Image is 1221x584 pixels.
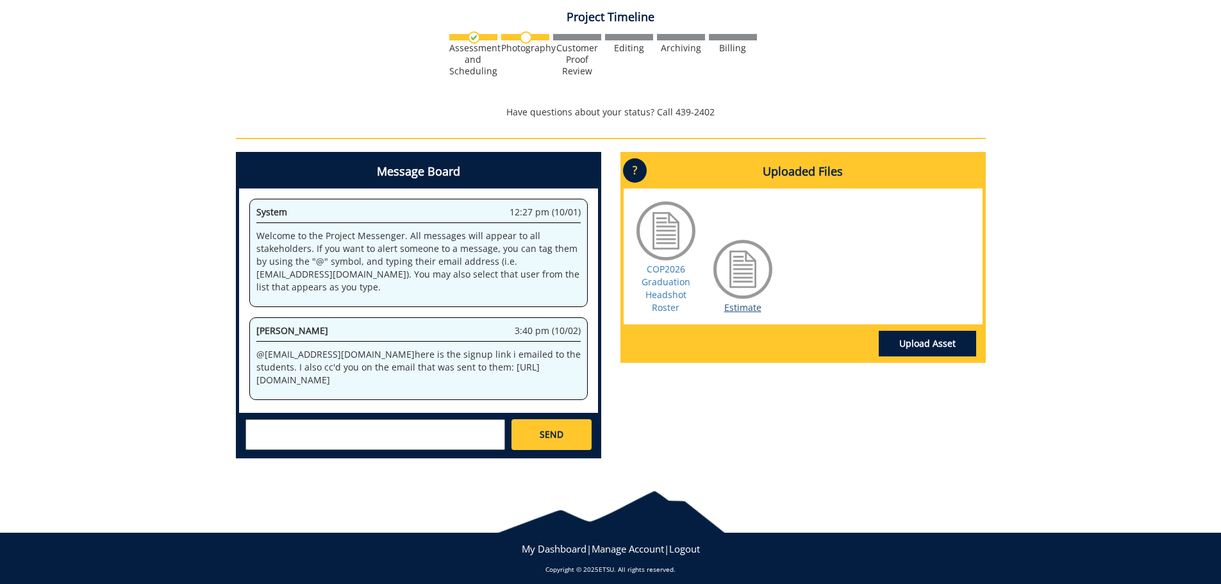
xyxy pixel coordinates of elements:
[879,331,976,356] a: Upload Asset
[669,542,700,555] a: Logout
[511,419,591,450] a: SEND
[642,263,690,313] a: COP2026 Graduation Headshot Roster
[515,324,581,337] span: 3:40 pm (10/02)
[510,206,581,219] span: 12:27 pm (10/01)
[520,31,532,44] img: no
[256,206,287,218] span: System
[553,42,601,77] div: Customer Proof Review
[724,301,761,313] a: Estimate
[256,324,328,337] span: [PERSON_NAME]
[236,11,986,24] h4: Project Timeline
[468,31,480,44] img: checkmark
[623,158,647,183] p: ?
[657,42,705,54] div: Archiving
[501,42,549,54] div: Photography
[239,155,598,188] h4: Message Board
[256,348,581,387] p: @ [EMAIL_ADDRESS][DOMAIN_NAME] here is the signup link i emailed to the students. I also cc'd you...
[245,419,505,450] textarea: messageToSend
[605,42,653,54] div: Editing
[624,155,983,188] h4: Uploaded Files
[599,565,614,574] a: ETSU
[256,229,581,294] p: Welcome to the Project Messenger. All messages will appear to all stakeholders. If you want to al...
[236,106,986,119] p: Have questions about your status? Call 439-2402
[709,42,757,54] div: Billing
[540,428,563,441] span: SEND
[449,42,497,77] div: Assessment and Scheduling
[522,542,586,555] a: My Dashboard
[592,542,664,555] a: Manage Account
